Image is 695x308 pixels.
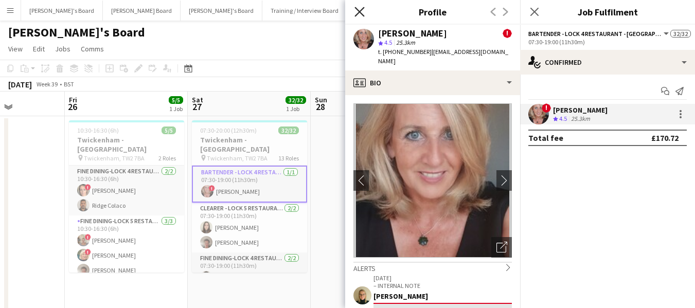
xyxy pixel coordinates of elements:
a: Jobs [51,42,75,56]
span: ! [542,103,551,113]
app-card-role: Fine Dining-LOCK 4 RESTAURANT - [GEOGRAPHIC_DATA] - LEVEL 32/210:30-16:30 (6h)![PERSON_NAME]Ridge... [69,166,184,215]
a: View [4,42,27,56]
button: Bartender - LOCK 4 RESTAURANT - [GEOGRAPHIC_DATA] - LEVEL 3 [528,30,670,38]
span: 32/32 [278,126,299,134]
span: ! [85,249,91,255]
app-card-role: Fine Dining-LOCK 4 RESTAURANT - [GEOGRAPHIC_DATA] - LEVEL 32/207:30-19:00 (11h30m) [192,252,307,302]
div: [PERSON_NAME] [373,292,512,301]
button: [PERSON_NAME] Board [103,1,181,21]
span: 28 [313,101,327,113]
h3: Twickenham - [GEOGRAPHIC_DATA] [69,135,184,154]
div: Total fee [528,133,563,143]
span: 2 Roles [158,154,176,162]
img: Crew avatar or photo [353,103,512,258]
span: 27 [190,101,203,113]
button: Training / Interview Board [262,1,347,21]
app-card-role: Bartender - LOCK 4 RESTAURANT - [GEOGRAPHIC_DATA] - LEVEL 31/107:30-19:00 (11h30m)![PERSON_NAME] [192,166,307,203]
span: 13 Roles [278,154,299,162]
app-card-role: Fine Dining-LOCK 5 RESTAURANT - [GEOGRAPHIC_DATA] - LEVEL 33/310:30-16:30 (6h)![PERSON_NAME]![PER... [69,215,184,280]
div: Open photos pop-in [491,237,512,258]
span: 32/32 [286,96,306,104]
div: Alerts [353,262,512,273]
span: 4.5 [384,39,392,46]
div: £170.72 [651,133,679,143]
div: 1 Job [286,105,306,113]
span: 5/5 [169,96,183,104]
span: 32/32 [670,30,691,38]
span: Comms [81,44,104,53]
span: | [EMAIL_ADDRESS][DOMAIN_NAME] [378,48,508,65]
span: Sun [315,95,327,104]
button: [PERSON_NAME]'s Board [181,1,262,21]
div: Confirmed [520,50,695,75]
span: Edit [33,44,45,53]
span: Bartender - LOCK 4 RESTAURANT - EAST STAND - LEVEL 3 [528,30,662,38]
h3: Profile [345,5,520,19]
span: ! [85,234,91,240]
span: Sat [192,95,203,104]
div: 07:30-19:00 (11h30m) [528,38,687,46]
h1: [PERSON_NAME]'s Board [8,25,145,40]
app-card-role: Clearer - LOCK 5 RESTAURANT - [GEOGRAPHIC_DATA] - LEVEL 32/207:30-19:00 (11h30m)[PERSON_NAME][PER... [192,203,307,252]
span: ! [209,185,215,191]
button: [PERSON_NAME]'s Board [21,1,103,21]
div: 25.3km [569,115,592,123]
h3: Twickenham - [GEOGRAPHIC_DATA] [192,135,307,154]
span: Twickenham, TW2 7BA [84,154,145,162]
span: View [8,44,23,53]
span: 26 [67,101,77,113]
span: Jobs [55,44,70,53]
p: [DATE] [373,274,512,282]
p: – INTERNAL NOTE [373,282,512,289]
span: Fri [69,95,77,104]
span: 10:30-16:30 (6h) [77,126,119,134]
a: Edit [29,42,49,56]
span: 4.5 [559,115,567,122]
span: ! [85,184,91,190]
span: 5/5 [162,126,176,134]
div: [PERSON_NAME] [553,105,608,115]
app-job-card: 10:30-16:30 (6h)5/5Twickenham - [GEOGRAPHIC_DATA] Twickenham, TW2 7BA2 RolesFine Dining-LOCK 4 RE... [69,120,184,273]
span: Week 39 [34,80,60,88]
div: Bio [345,70,520,95]
span: t. [PHONE_NUMBER] [378,48,432,56]
h3: Job Fulfilment [520,5,695,19]
div: [DATE] [8,79,32,89]
div: 1 Job [169,105,183,113]
a: Comms [77,42,108,56]
span: 07:30-20:00 (12h30m) [200,126,257,134]
app-job-card: 07:30-20:00 (12h30m)32/32Twickenham - [GEOGRAPHIC_DATA] Twickenham, TW2 7BA13 RolesBartender - LO... [192,120,307,273]
span: ! [503,29,512,38]
span: Twickenham, TW2 7BA [207,154,268,162]
div: [PERSON_NAME] [378,29,447,38]
div: BST [64,80,74,88]
span: 25.3km [394,39,417,46]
